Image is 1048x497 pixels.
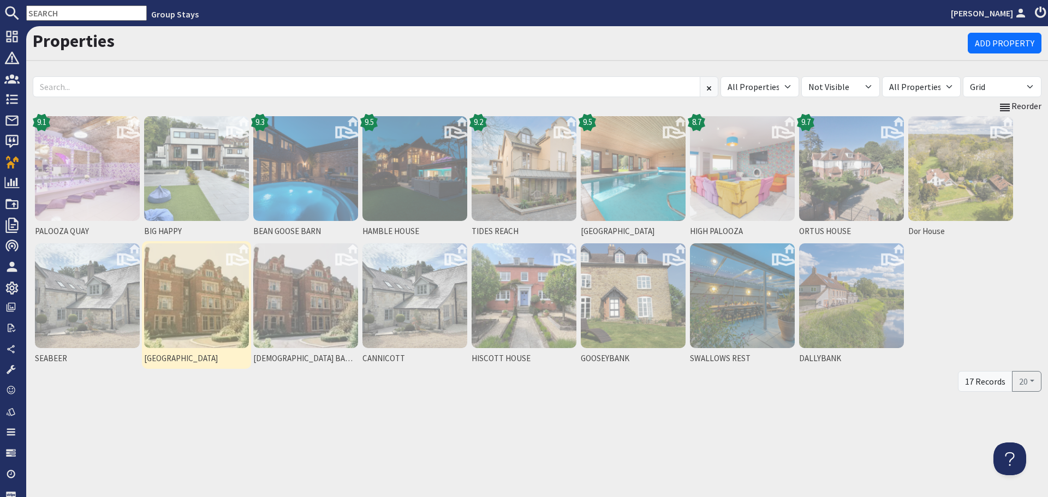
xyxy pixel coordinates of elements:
a: HISCOTT HOUSE [469,241,579,369]
iframe: Toggle Customer Support [993,442,1026,475]
img: GOOSEYBANK's icon [581,243,686,348]
span: [DEMOGRAPHIC_DATA] BAWTRY [253,352,358,365]
a: CANNICOTT [360,241,469,369]
img: BEAN GOOSE BARN's icon [253,116,358,221]
img: DALLYBANK's icon [799,243,904,348]
button: 20 [1012,371,1041,392]
span: CANNICOTT [362,352,467,365]
img: WHITEHAVEN's icon [581,116,686,221]
a: Group Stays [151,9,199,20]
span: HAMBLE HOUSE [362,225,467,238]
img: CANNICOTT's icon [362,243,467,348]
span: 9.3 [255,116,265,129]
span: BIG HAPPY [144,225,249,238]
img: BIG HAPPY's icon [144,116,249,221]
a: HIGH PALOOZA8.7 [688,114,797,242]
span: DALLYBANK [799,352,904,365]
a: [GEOGRAPHIC_DATA] [142,241,251,369]
a: PALOOZA QUAY9.1 [33,114,142,242]
span: HISCOTT HOUSE [472,352,576,365]
a: TIDES REACH9.2 [469,114,579,242]
img: SEABEER's icon [35,243,140,348]
input: SEARCH [26,5,147,21]
img: PENNONS PARK's icon [144,243,249,348]
span: [GEOGRAPHIC_DATA] [581,225,686,238]
a: [DEMOGRAPHIC_DATA] BAWTRY [251,241,360,369]
span: Dor House [908,225,1013,238]
a: SWALLOWS REST [688,241,797,369]
input: Search... [33,76,700,97]
span: SEABEER [35,352,140,365]
img: Dor House's icon [908,116,1013,221]
span: SWALLOWS REST [690,352,795,365]
img: ORTUS HOUSE's icon [799,116,904,221]
span: 9.1 [37,116,46,129]
span: TIDES REACH [472,225,576,238]
a: [PERSON_NAME] [951,7,1028,20]
img: HIGH PALOOZA's icon [690,116,795,221]
a: HAMBLE HOUSE9.5 [360,114,469,242]
a: SEABEER [33,241,142,369]
span: 9.5 [583,116,592,129]
img: HISCOTT HOUSE's icon [472,243,576,348]
img: TIDES REACH's icon [472,116,576,221]
img: HAMBLE HOUSE's icon [362,116,467,221]
span: 9.5 [365,116,374,129]
div: 17 Records [958,371,1013,392]
a: Dor House [906,114,1015,242]
span: HIGH PALOOZA [690,225,795,238]
img: SWALLOWS REST's icon [690,243,795,348]
img: LADY BAWTRY's icon [253,243,358,348]
span: BEAN GOOSE BARN [253,225,358,238]
a: [GEOGRAPHIC_DATA]9.5 [579,114,688,242]
span: 9.2 [474,116,483,129]
span: GOOSEYBANK [581,352,686,365]
span: PALOOZA QUAY [35,225,140,238]
span: 9.7 [801,116,811,129]
a: BIG HAPPY [142,114,251,242]
a: Properties [33,30,115,52]
a: BEAN GOOSE BARN9.3 [251,114,360,242]
a: DALLYBANK [797,241,906,369]
img: PALOOZA QUAY's icon [35,116,140,221]
a: ORTUS HOUSE9.7 [797,114,906,242]
span: ORTUS HOUSE [799,225,904,238]
a: Reorder [998,99,1041,113]
span: [GEOGRAPHIC_DATA] [144,352,249,365]
span: 8.7 [692,116,701,129]
a: GOOSEYBANK [579,241,688,369]
a: Add Property [968,33,1041,53]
